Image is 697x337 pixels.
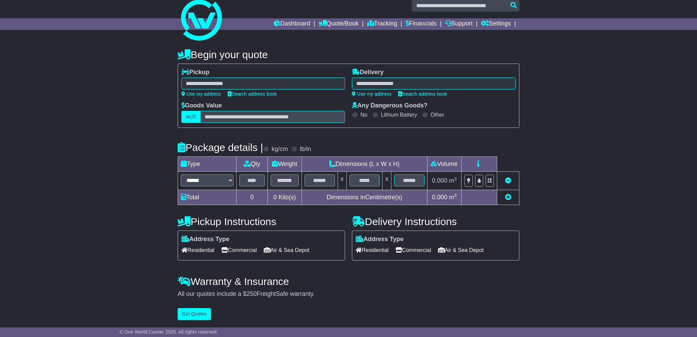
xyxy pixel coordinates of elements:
label: No [360,112,367,118]
td: 0 [236,190,268,205]
span: 0.000 [432,194,447,201]
sup: 3 [454,193,457,198]
td: Dimensions in Centimetre(s) [302,190,427,205]
span: © One World Courier 2025. All rights reserved. [119,329,218,335]
td: Volume [427,157,461,172]
a: Search address book [228,91,277,97]
h4: Pickup Instructions [178,216,345,227]
a: Financials [406,18,437,30]
a: Add new item [505,194,511,201]
span: Commercial [395,245,431,255]
td: Weight [268,157,302,172]
span: 0 [273,194,277,201]
a: Remove this item [505,177,511,184]
td: x [338,172,346,190]
label: Any Dangerous Goods? [352,102,427,109]
label: lb/in [300,146,311,153]
td: Kilo(s) [268,190,302,205]
a: Use my address [181,91,221,97]
div: All our quotes include a $ FreightSafe warranty. [178,290,519,298]
h4: Package details | [178,142,263,153]
span: Air & Sea Depot [264,245,310,255]
label: Other [431,112,444,118]
span: 0.000 [432,177,447,184]
label: Address Type [181,236,229,243]
a: Settings [481,18,511,30]
span: m [449,194,457,201]
h4: Warranty & Insurance [178,276,519,287]
h4: Delivery Instructions [352,216,519,227]
span: Commercial [221,245,257,255]
sup: 3 [454,176,457,182]
label: Pickup [181,69,209,76]
a: Use my address [352,91,391,97]
h4: Begin your quote [178,49,519,60]
a: Tracking [367,18,397,30]
span: Air & Sea Depot [438,245,484,255]
a: Dashboard [274,18,310,30]
span: m [449,177,457,184]
a: Search address book [398,91,447,97]
label: Lithium Battery [381,112,417,118]
label: Delivery [352,69,384,76]
td: x [383,172,391,190]
label: AUD [181,111,200,123]
span: Residential [181,245,214,255]
label: Goods Value [181,102,222,109]
td: Type [178,157,237,172]
td: Total [178,190,237,205]
span: Residential [356,245,389,255]
label: kg/cm [272,146,288,153]
a: Support [445,18,473,30]
button: Get Quotes [178,308,211,320]
td: Qty [236,157,268,172]
span: 250 [246,290,257,297]
a: Quote/Book [319,18,359,30]
label: Address Type [356,236,404,243]
td: Dimensions (L x W x H) [302,157,427,172]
